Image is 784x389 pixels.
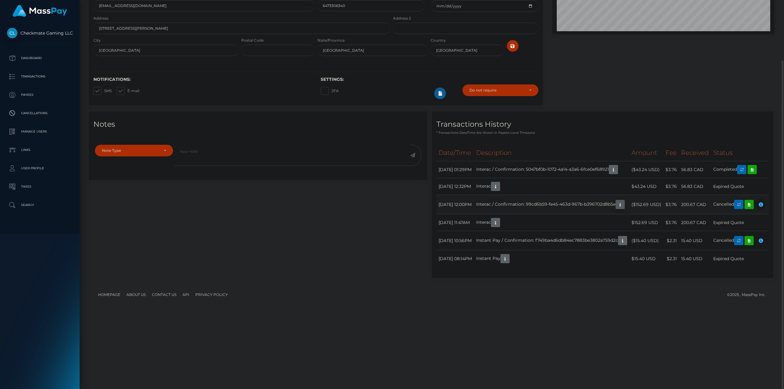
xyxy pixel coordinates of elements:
p: Cancellations [7,109,73,118]
td: $3.76 [663,214,679,231]
a: Homepage [96,290,123,299]
td: Instant Pay [474,250,629,267]
th: Fee [663,144,679,161]
a: Dashboard [5,50,75,66]
td: 56.83 CAD [679,161,711,178]
p: Transactions [7,72,73,81]
a: Search [5,197,75,213]
p: Search [7,200,73,210]
h6: Notifications: [93,77,311,82]
label: Address [93,16,108,21]
td: ($43.24 USD) [629,161,663,178]
td: $2.31 [663,250,679,267]
td: $152.69 USD [629,214,663,231]
td: [DATE] 12:32PM [436,178,474,195]
td: 200.67 CAD [679,195,711,214]
td: ($152.69 USD) [629,195,663,214]
td: Instant Pay / Confirmation: f749ba4d6db84ec7883be3802a759d2c [474,231,629,250]
th: Received [679,144,711,161]
label: Address 2 [393,16,411,21]
td: Expired Quote [711,214,769,231]
th: Description [474,144,629,161]
td: Expired Quote [711,178,769,195]
td: Cancelled [711,195,769,214]
td: Interac [474,178,629,195]
td: Interac / Confirmation: 5047bf0b-1072-4a14-a3a6-6fce0ef68921 [474,161,629,178]
a: User Profile [5,161,75,176]
label: E-mail [117,87,139,95]
h4: Transactions History [436,119,769,130]
td: Expired Quote [711,250,769,267]
label: City [93,38,101,43]
p: User Profile [7,164,73,173]
td: $3.76 [663,178,679,195]
a: Transactions [5,69,75,84]
label: State/Province [317,38,345,43]
td: $3.76 [663,195,679,214]
th: Status [711,144,769,161]
th: Amount [629,144,663,161]
img: MassPay Logo [13,5,67,17]
p: Manage Users [7,127,73,136]
p: Links [7,145,73,155]
td: 15.40 USD [679,250,711,267]
img: Checkmate Gaming LLC [7,28,17,38]
p: Taxes [7,182,73,191]
p: Dashboard [7,54,73,63]
td: [DATE] 11:47AM [436,214,474,231]
td: 200.67 CAD [679,214,711,231]
td: Interac / Confirmation: 99cd6b59-fe45-463d-967b-b396702d8b5e [474,195,629,214]
a: Taxes [5,179,75,194]
td: Completed [711,161,769,178]
div: © 2025 , MassPay Inc. [727,291,770,298]
td: 15.40 USD [679,231,711,250]
a: About Us [124,290,148,299]
button: Do not require [462,84,538,96]
p: Payees [7,90,73,99]
td: [DATE] 12:00PM [436,195,474,214]
td: $43.24 USD [629,178,663,195]
h6: Settings: [321,77,539,82]
td: $15.40 USD [629,250,663,267]
td: $3.76 [663,161,679,178]
a: Links [5,142,75,158]
div: Do not require [469,88,524,93]
td: 56.83 CAD [679,178,711,195]
h4: Notes [93,119,423,130]
a: API [180,290,192,299]
label: Country [431,38,446,43]
th: Date/Time [436,144,474,161]
div: Note Type [102,148,159,153]
a: Privacy Policy [193,290,230,299]
a: Contact Us [149,290,179,299]
td: [DATE] 10:56PM [436,231,474,250]
td: Cancelled [711,231,769,250]
td: ($15.40 USD) [629,231,663,250]
label: SMS [93,87,112,95]
label: Postal Code [241,38,264,43]
a: Manage Users [5,124,75,139]
label: 2FA [321,87,339,95]
a: Payees [5,87,75,103]
td: $2.31 [663,231,679,250]
p: * Transactions date/time are shown in payee's local timezone [436,130,769,135]
a: Cancellations [5,106,75,121]
span: Checkmate Gaming LLC [5,30,75,36]
button: Note Type [95,145,173,156]
td: [DATE] 01:29PM [436,161,474,178]
td: Interac [474,214,629,231]
td: [DATE] 08:14PM [436,250,474,267]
